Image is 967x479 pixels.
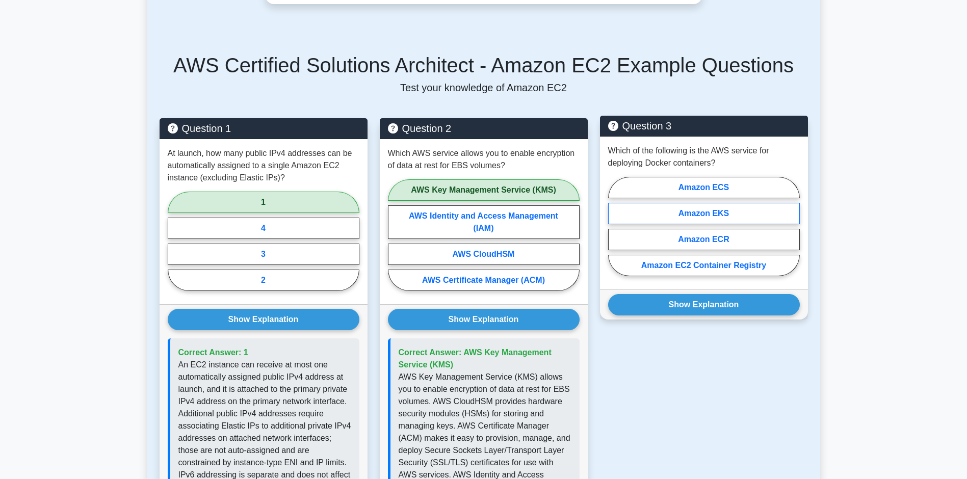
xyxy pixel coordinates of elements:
[608,229,800,250] label: Amazon ECR
[608,145,800,169] p: Which of the following is the AWS service for deploying Docker containers?
[160,53,808,77] h5: AWS Certified Solutions Architect - Amazon EC2 Example Questions
[388,205,580,239] label: AWS Identity and Access Management (IAM)
[388,244,580,265] label: AWS CloudHSM
[168,244,359,265] label: 3
[388,309,580,330] button: Show Explanation
[608,177,800,198] label: Amazon ECS
[388,147,580,172] p: Which AWS service allows you to enable encryption of data at rest for EBS volumes?
[608,294,800,315] button: Show Explanation
[168,309,359,330] button: Show Explanation
[388,179,580,201] label: AWS Key Management Service (KMS)
[168,192,359,213] label: 1
[608,120,800,132] h5: Question 3
[160,82,808,94] p: Test your knowledge of Amazon EC2
[168,270,359,291] label: 2
[168,218,359,239] label: 4
[178,348,248,357] span: Correct Answer: 1
[608,203,800,224] label: Amazon EKS
[168,147,359,184] p: At launch, how many public IPv4 addresses can be automatically assigned to a single Amazon EC2 in...
[388,122,580,135] h5: Question 2
[399,348,552,369] span: Correct Answer: AWS Key Management Service (KMS)
[388,270,580,291] label: AWS Certificate Manager (ACM)
[168,122,359,135] h5: Question 1
[608,255,800,276] label: Amazon EC2 Container Registry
